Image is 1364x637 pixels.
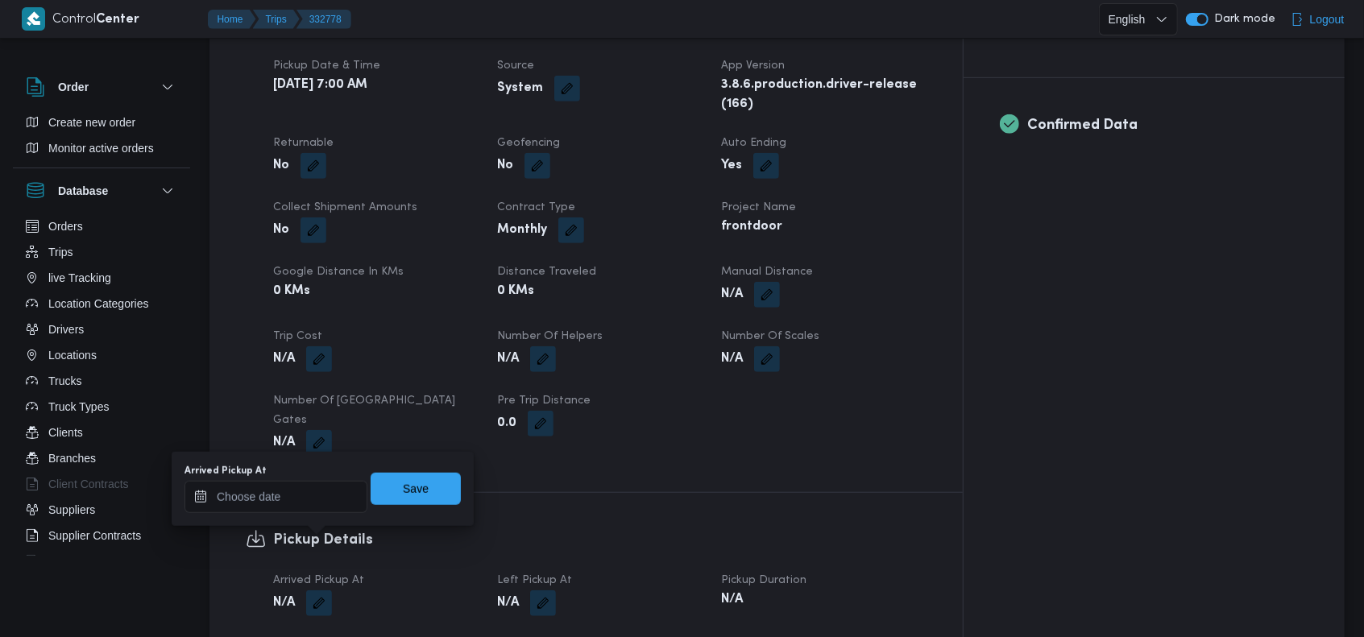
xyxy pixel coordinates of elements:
b: frontdoor [721,217,782,237]
span: Trips [48,242,73,262]
button: Supplier Contracts [19,523,184,548]
b: N/A [721,350,743,369]
label: Arrived Pickup At [184,465,267,478]
button: Locations [19,342,184,368]
h3: Pickup Details [273,529,927,551]
b: N/A [721,285,743,304]
h3: Confirmed Data [1027,114,1308,136]
button: Create new order [19,110,184,135]
button: Monitor active orders [19,135,184,161]
span: Project Name [721,202,796,213]
button: Branches [19,445,184,471]
span: Supplier Contracts [48,526,141,545]
span: Location Categories [48,294,149,313]
span: Monitor active orders [48,139,154,158]
span: live Tracking [48,268,111,287]
h3: Order [58,77,89,97]
span: Trip Cost [273,331,322,341]
span: Manual Distance [721,267,813,277]
button: Truck Types [19,394,184,420]
b: N/A [273,350,295,369]
button: Logout [1284,3,1351,35]
span: Google distance in KMs [273,267,404,277]
button: Client Contracts [19,471,184,497]
span: Arrived Pickup At [273,575,364,585]
img: X8yXhbKr1z7QwAAAABJRU5ErkJggg== [22,7,45,31]
div: Order [13,110,190,168]
button: Drivers [19,316,184,342]
span: Contract Type [497,202,575,213]
b: N/A [273,433,295,453]
span: Left Pickup At [497,575,572,585]
span: Logout [1310,10,1345,29]
button: 332778 [296,10,351,29]
span: Pickup Duration [721,575,806,585]
button: Order [26,77,177,97]
span: Orders [48,217,83,236]
span: Dark mode [1209,13,1276,26]
span: Suppliers [48,500,95,519]
button: Suppliers [19,497,184,523]
button: Clients [19,420,184,445]
span: Number of Scales [721,331,819,341]
button: live Tracking [19,265,184,291]
b: 0 KMs [497,282,534,301]
span: Clients [48,423,83,442]
span: Truck Types [48,397,109,416]
button: Devices [19,548,184,574]
span: App Version [721,60,785,71]
div: Database [13,213,190,562]
span: Collect Shipment Amounts [273,202,417,213]
span: Devices [48,552,89,571]
b: Yes [721,156,742,176]
span: Number of Helpers [497,331,603,341]
button: Database [26,181,177,201]
button: Trips [19,239,184,265]
span: Distance Traveled [497,267,596,277]
span: Pre Trip Distance [497,395,591,406]
b: 0.0 [497,414,516,433]
span: Drivers [48,320,84,339]
b: No [273,221,289,240]
button: Home [208,10,256,29]
b: Monthly [497,221,547,240]
b: [DATE] 7:00 AM [273,76,367,95]
span: Trucks [48,371,81,391]
span: Pickup date & time [273,60,380,71]
button: Location Categories [19,291,184,316]
h3: Database [58,181,108,201]
b: N/A [497,594,519,613]
span: Save [403,479,429,498]
button: Trucks [19,368,184,394]
button: Save [371,473,461,505]
span: Returnable [273,138,334,148]
b: 3.8.6.production.driver-release (166) [721,76,922,114]
b: N/A [273,594,295,613]
span: Source [497,60,534,71]
span: Number of [GEOGRAPHIC_DATA] Gates [273,395,455,425]
b: No [273,156,289,176]
span: Branches [48,449,96,468]
input: Press the down key to open a popover containing a calendar. [184,481,367,513]
b: Center [97,14,140,26]
span: Locations [48,345,97,365]
span: Geofencing [497,138,560,148]
b: System [497,79,543,98]
span: Create new order [48,113,135,132]
span: Auto Ending [721,138,786,148]
b: No [497,156,513,176]
span: Client Contracts [48,474,129,494]
b: 0 KMs [273,282,310,301]
b: N/A [721,590,743,610]
button: Orders [19,213,184,239]
b: N/A [497,350,519,369]
button: Trips [253,10,300,29]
